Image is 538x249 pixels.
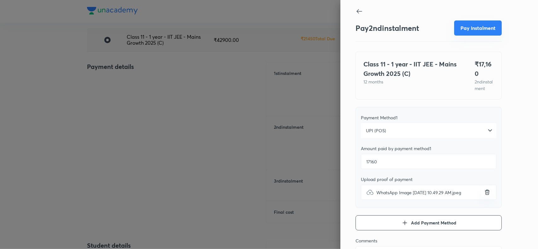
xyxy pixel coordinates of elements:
button: Pay instalment [454,20,502,36]
span: UPI (POS) [366,127,386,134]
h4: Class 11 - 1 year - IIT JEE - Mains Growth 2025 (C) [363,59,460,78]
span: WhatsApp Image [DATE] 10.49.29 AM.jpeg [376,189,461,196]
img: upload [366,189,374,196]
div: Upload proof of payment [361,177,496,182]
button: Add Payment Method [356,215,502,230]
div: Payment Method 1 [361,115,496,121]
h4: ₹ 17,160 [475,59,494,78]
button: uploadWhatsApp Image [DATE] 10.49.29 AM.jpeg [481,187,491,197]
div: Comments [356,238,502,244]
span: Add Payment Method [411,220,456,226]
p: 2 nd instalment [475,78,494,92]
p: 12 months [363,78,460,85]
h3: Pay 2 nd instalment [356,24,419,33]
div: Amount paid by payment method 1 [361,146,496,151]
input: Add amount [361,154,496,169]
